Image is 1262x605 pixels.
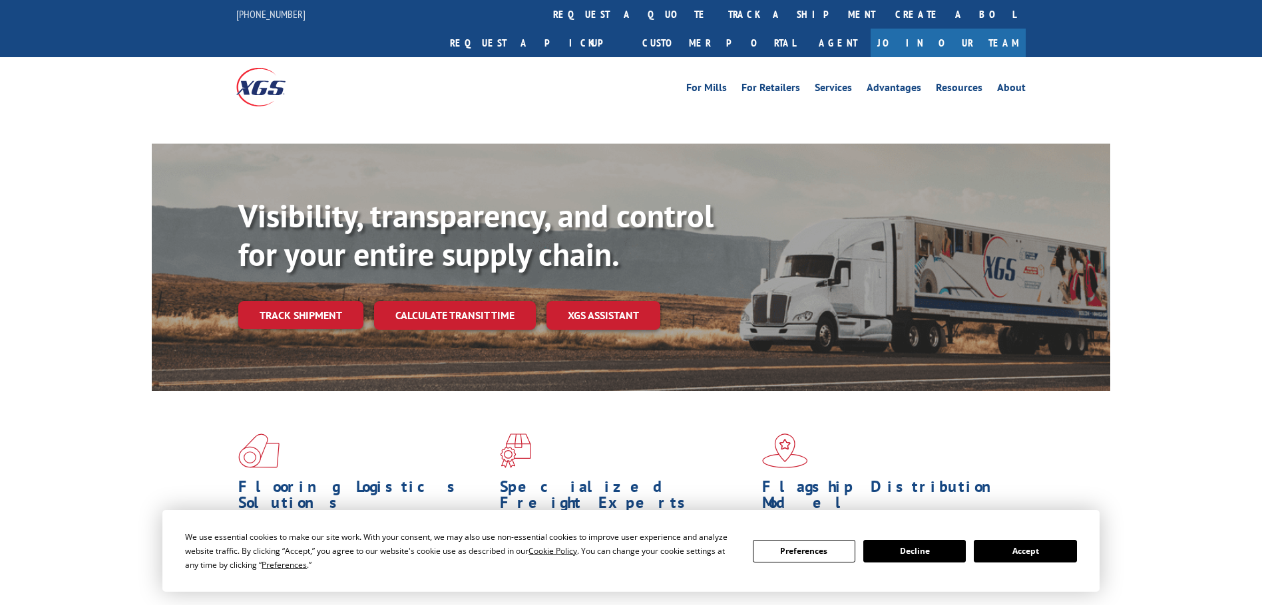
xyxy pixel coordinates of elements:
[863,540,966,562] button: Decline
[686,82,727,97] a: For Mills
[528,545,577,556] span: Cookie Policy
[238,195,714,275] b: Visibility, transparency, and control for your entire supply chain.
[815,82,852,97] a: Services
[974,540,1076,562] button: Accept
[500,479,751,517] h1: Specialized Freight Experts
[440,29,632,57] a: Request a pickup
[162,510,1100,592] div: Cookie Consent Prompt
[741,82,800,97] a: For Retailers
[546,301,660,330] a: XGS ASSISTANT
[936,82,982,97] a: Resources
[867,82,921,97] a: Advantages
[236,7,306,21] a: [PHONE_NUMBER]
[997,82,1026,97] a: About
[262,559,307,570] span: Preferences
[762,433,808,468] img: xgs-icon-flagship-distribution-model-red
[185,530,736,572] div: We use essential cookies to make our site work. With your consent, we may also use non-essential ...
[238,577,404,592] a: Learn More >
[500,433,531,468] img: xgs-icon-focused-on-flooring-red
[632,29,805,57] a: Customer Portal
[871,29,1026,57] a: Join Our Team
[238,479,490,517] h1: Flooring Logistics Solutions
[500,577,666,592] a: Learn More >
[762,479,1014,517] h1: Flagship Distribution Model
[238,301,363,329] a: Track shipment
[238,433,280,468] img: xgs-icon-total-supply-chain-intelligence-red
[805,29,871,57] a: Agent
[374,301,536,330] a: Calculate transit time
[753,540,855,562] button: Preferences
